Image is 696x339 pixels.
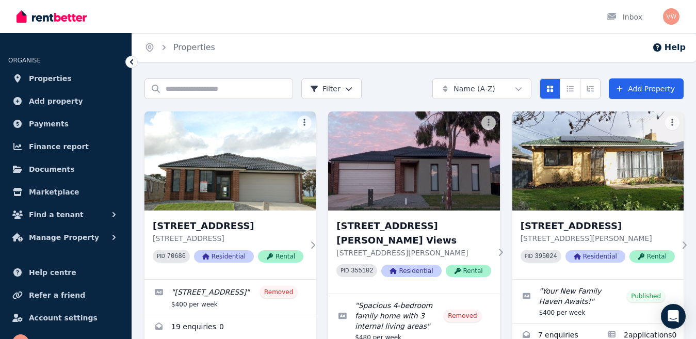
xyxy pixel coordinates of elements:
[29,208,84,221] span: Find a tenant
[336,219,491,248] h3: [STREET_ADDRESS][PERSON_NAME] Views
[8,204,123,225] button: Find a tenant
[8,227,123,248] button: Manage Property
[540,78,601,99] div: View options
[606,12,642,22] div: Inbox
[580,78,601,99] button: Expanded list view
[8,308,123,328] a: Account settings
[29,266,76,279] span: Help centre
[8,262,123,283] a: Help centre
[29,118,69,130] span: Payments
[663,8,679,25] img: Vincent Wang
[454,84,495,94] span: Name (A-Z)
[167,253,186,260] code: 70686
[535,253,557,260] code: 395024
[525,253,533,259] small: PID
[328,111,499,211] img: 58 Corbet St, Weir Views
[153,219,303,233] h3: [STREET_ADDRESS]
[173,42,215,52] a: Properties
[609,78,684,99] a: Add Property
[512,280,684,323] a: Edit listing: Your New Family Haven Awaits!
[29,72,72,85] span: Properties
[8,159,123,180] a: Documents
[17,9,87,24] img: RentBetter
[297,116,312,130] button: More options
[8,136,123,157] a: Finance report
[8,285,123,305] a: Refer a friend
[481,116,496,130] button: More options
[144,280,316,315] a: Edit listing: 18 Clydesdale Drive
[521,219,675,233] h3: [STREET_ADDRESS]
[665,116,679,130] button: More options
[652,41,686,54] button: Help
[512,111,684,279] a: 181 Centenary Ave, Melton[STREET_ADDRESS][STREET_ADDRESS][PERSON_NAME]PID 395024ResidentialRental
[258,250,303,263] span: Rental
[341,268,349,273] small: PID
[565,250,625,263] span: Residential
[446,265,491,277] span: Rental
[560,78,580,99] button: Compact list view
[540,78,560,99] button: Card view
[432,78,531,99] button: Name (A-Z)
[29,163,75,175] span: Documents
[301,78,362,99] button: Filter
[29,140,89,153] span: Finance report
[8,182,123,202] a: Marketplace
[153,233,303,244] p: [STREET_ADDRESS]
[661,304,686,329] div: Open Intercom Messenger
[194,250,254,263] span: Residential
[8,68,123,89] a: Properties
[144,111,316,279] a: 18 Clydesdale Drive, Bonshaw[STREET_ADDRESS][STREET_ADDRESS]PID 70686ResidentialRental
[328,111,499,294] a: 58 Corbet St, Weir Views[STREET_ADDRESS][PERSON_NAME] Views[STREET_ADDRESS][PERSON_NAME]PID 35510...
[351,267,373,275] code: 355102
[157,253,165,259] small: PID
[29,95,83,107] span: Add property
[8,114,123,134] a: Payments
[8,57,41,64] span: ORGANISE
[144,111,316,211] img: 18 Clydesdale Drive, Bonshaw
[336,248,491,258] p: [STREET_ADDRESS][PERSON_NAME]
[310,84,341,94] span: Filter
[29,231,99,244] span: Manage Property
[512,111,684,211] img: 181 Centenary Ave, Melton
[629,250,675,263] span: Rental
[29,289,85,301] span: Refer a friend
[381,265,441,277] span: Residential
[132,33,228,62] nav: Breadcrumb
[8,91,123,111] a: Add property
[29,312,98,324] span: Account settings
[521,233,675,244] p: [STREET_ADDRESS][PERSON_NAME]
[29,186,79,198] span: Marketplace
